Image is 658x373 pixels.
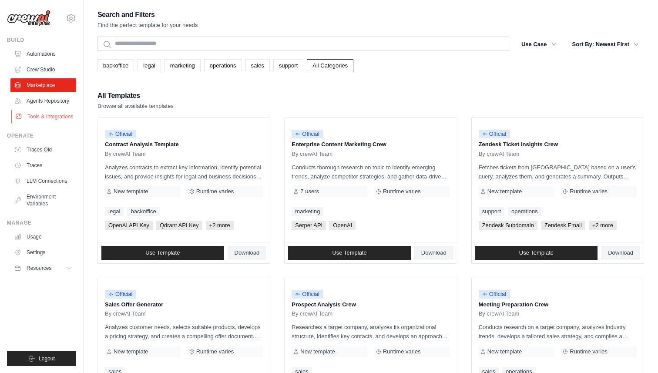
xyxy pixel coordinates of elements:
button: Use Case [516,37,562,52]
span: Logout [39,355,55,362]
a: support [273,59,303,72]
span: Qdrant API Key [156,221,202,230]
a: Automations [10,47,76,61]
span: New template [487,348,522,355]
span: 7 users [300,188,319,195]
a: Crew Studio [10,63,76,77]
p: Browse all available templates [97,102,174,111]
p: Conducts thorough research on topic to identify emerging trends, analyze competitor strategies, a... [292,163,450,181]
span: Runtime varies [570,188,608,195]
p: Analyzes customer needs, selects suitable products, develops a pricing strategy, and creates a co... [105,323,263,341]
span: Official [105,130,136,138]
a: Marketplace [10,78,76,92]
p: Find the perfect template for your needs [97,21,198,30]
a: operations [204,59,242,72]
p: Zendesk Ticket Insights Crew [479,140,637,149]
span: Resources [27,265,51,272]
p: Conducts research on a target company, analyzes industry trends, develops a tailored sales strate... [479,323,637,341]
a: Agents Repository [10,94,76,108]
span: Use Template [145,249,180,256]
span: By crewAI Team [105,310,146,317]
span: Official [292,290,323,299]
span: Zendesk Email [541,221,585,230]
p: Fetches tickets from [GEOGRAPHIC_DATA] based on a user's query, analyzes them, and generates a su... [479,163,637,181]
p: Meeting Preparation Crew [479,300,637,309]
a: Usage [10,230,76,244]
a: All Categories [307,59,353,72]
span: Zendesk Subdomain [479,221,537,230]
span: By crewAI Team [479,151,520,158]
a: Use Template [101,246,224,260]
button: Resources [10,261,76,275]
span: +2 more [589,221,617,230]
span: Official [479,290,510,299]
a: legal [105,207,124,216]
a: Traces [10,158,76,172]
span: New template [114,348,148,355]
span: Runtime varies [383,188,421,195]
span: Runtime varies [196,348,234,355]
p: Researches a target company, analyzes its organizational structure, identifies key contacts, and ... [292,323,450,341]
span: OpenAI [329,221,356,230]
span: Runtime varies [383,348,421,355]
span: Official [292,130,323,138]
span: +2 more [206,221,234,230]
a: Environment Variables [10,190,76,211]
a: backoffice [97,59,134,72]
a: Download [228,246,267,260]
span: New template [114,188,148,195]
a: LLM Connections [10,174,76,188]
span: Download [421,249,446,256]
p: Enterprise Content Marketing Crew [292,140,450,149]
a: Tools & Integrations [11,110,77,124]
p: Sales Offer Generator [105,300,263,309]
a: operations [508,207,541,216]
a: sales [245,59,270,72]
span: Runtime varies [570,348,608,355]
span: New template [300,348,335,355]
span: Use Template [332,249,366,256]
span: By crewAI Team [292,151,332,158]
a: legal [138,59,161,72]
span: Official [479,130,510,138]
div: Build [7,37,76,44]
a: marketing [164,59,201,72]
a: Download [601,246,640,260]
a: Download [414,246,453,260]
p: Analyzes contracts to extract key information, identify potential issues, and provide insights fo... [105,163,263,181]
a: backoffice [127,207,159,216]
button: Sort By: Newest First [567,37,644,52]
span: By crewAI Team [105,151,146,158]
span: Serper API [292,221,326,230]
span: New template [487,188,522,195]
p: Contract Analysis Template [105,140,263,149]
a: Settings [10,245,76,259]
button: Logout [7,351,76,366]
a: marketing [292,207,323,216]
span: Download [608,249,633,256]
span: OpenAI API Key [105,221,153,230]
span: By crewAI Team [292,310,332,317]
span: Runtime varies [196,188,234,195]
p: Prospect Analysis Crew [292,300,450,309]
span: By crewAI Team [479,310,520,317]
h2: All Templates [97,90,174,102]
img: Logo [7,10,50,27]
a: Use Template [475,246,598,260]
span: Official [105,290,136,299]
h2: Search and Filters [97,9,198,21]
a: support [479,207,504,216]
div: Operate [7,132,76,139]
span: Use Template [519,249,554,256]
a: Traces Old [10,143,76,157]
span: Download [235,249,260,256]
a: Use Template [288,246,411,260]
div: Manage [7,219,76,226]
